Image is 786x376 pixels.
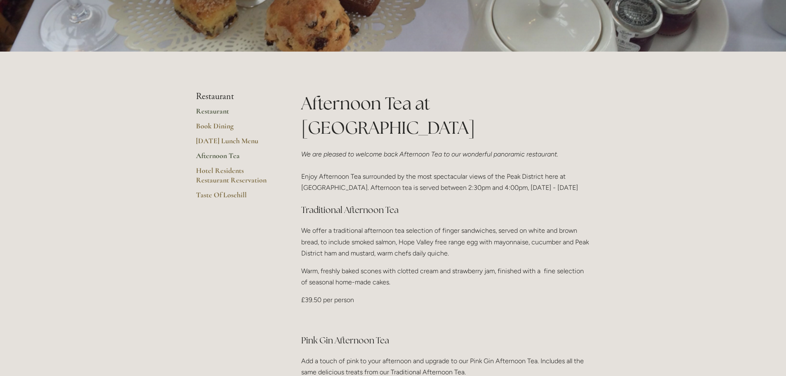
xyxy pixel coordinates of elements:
h3: Traditional Afternoon Tea [301,202,590,218]
p: Warm, freshly baked scones with clotted cream and strawberry jam, finished with a fine selection ... [301,265,590,288]
h3: Pink Gin Afternoon Tea [301,332,590,349]
p: We offer a traditional afternoon tea selection of finger sandwiches, served on white and brown br... [301,225,590,259]
a: Hotel Residents Restaurant Reservation [196,166,275,190]
li: Restaurant [196,91,275,102]
h1: Afternoon Tea at [GEOGRAPHIC_DATA] [301,91,590,140]
a: Restaurant [196,106,275,121]
a: [DATE] Lunch Menu [196,136,275,151]
a: Afternoon Tea [196,151,275,166]
em: We are pleased to welcome back Afternoon Tea to our wonderful panoramic restaurant. [301,150,558,158]
a: Taste Of Losehill [196,190,275,205]
a: Book Dining [196,121,275,136]
p: Enjoy Afternoon Tea surrounded by the most spectacular views of the Peak District here at [GEOGRA... [301,149,590,194]
p: £39.50 per person [301,294,590,305]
